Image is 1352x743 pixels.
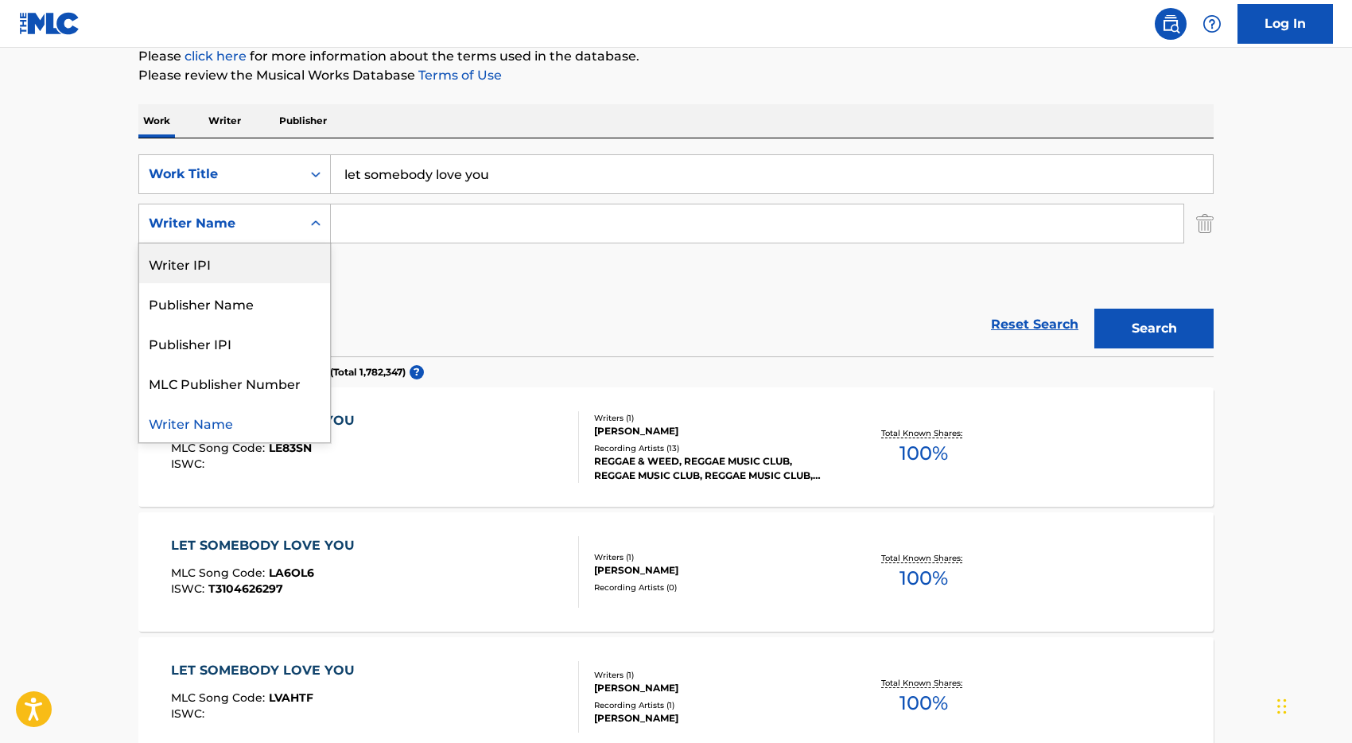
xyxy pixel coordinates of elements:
[594,551,834,563] div: Writers ( 1 )
[138,47,1214,66] p: Please for more information about the terms used in the database.
[594,669,834,681] div: Writers ( 1 )
[138,387,1214,507] a: LET SOMEBODY LOVE YOUMLC Song Code:LE83SNISWC:Writers (1)[PERSON_NAME]Recording Artists (13)REGGA...
[185,49,247,64] a: click here
[594,582,834,593] div: Recording Artists ( 0 )
[881,677,966,689] p: Total Known Shares:
[139,243,330,283] div: Writer IPI
[171,661,363,680] div: LET SOMEBODY LOVE YOU
[1277,683,1287,730] div: Drag
[881,552,966,564] p: Total Known Shares:
[208,582,283,596] span: T3104626297
[594,454,834,483] div: REGGAE & WEED, REGGAE MUSIC CLUB, REGGAE MUSIC CLUB, REGGAE MUSIC CLUB, REGGAE MUSIC CLUB
[171,457,208,471] span: ISWC :
[881,427,966,439] p: Total Known Shares:
[139,283,330,323] div: Publisher Name
[899,439,948,468] span: 100 %
[171,566,269,580] span: MLC Song Code :
[594,424,834,438] div: [PERSON_NAME]
[149,214,292,233] div: Writer Name
[138,104,175,138] p: Work
[204,104,246,138] p: Writer
[171,706,208,721] span: ISWC :
[899,689,948,718] span: 100 %
[594,681,834,695] div: [PERSON_NAME]
[1196,8,1228,40] div: Help
[594,699,834,711] div: Recording Artists ( 1 )
[138,66,1214,85] p: Please review the Musical Works Database
[410,365,424,379] span: ?
[1161,14,1180,33] img: search
[138,512,1214,632] a: LET SOMEBODY LOVE YOUMLC Song Code:LA6OL6ISWC:T3104626297Writers (1)[PERSON_NAME]Recording Artist...
[171,536,363,555] div: LET SOMEBODY LOVE YOU
[171,582,208,596] span: ISWC :
[269,566,314,580] span: LA6OL6
[139,403,330,442] div: Writer Name
[415,68,502,83] a: Terms of Use
[983,307,1086,342] a: Reset Search
[594,442,834,454] div: Recording Artists ( 13 )
[139,323,330,363] div: Publisher IPI
[594,412,834,424] div: Writers ( 1 )
[171,690,269,705] span: MLC Song Code :
[269,441,312,455] span: LE83SN
[594,711,834,725] div: [PERSON_NAME]
[19,12,80,35] img: MLC Logo
[1155,8,1187,40] a: Public Search
[149,165,292,184] div: Work Title
[899,564,948,593] span: 100 %
[594,563,834,578] div: [PERSON_NAME]
[274,104,332,138] p: Publisher
[1237,4,1333,44] a: Log In
[139,363,330,403] div: MLC Publisher Number
[269,690,313,705] span: LVAHTF
[1196,204,1214,243] img: Delete Criterion
[1094,309,1214,348] button: Search
[1202,14,1222,33] img: help
[138,154,1214,356] form: Search Form
[1272,667,1352,743] iframe: Chat Widget
[171,441,269,455] span: MLC Song Code :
